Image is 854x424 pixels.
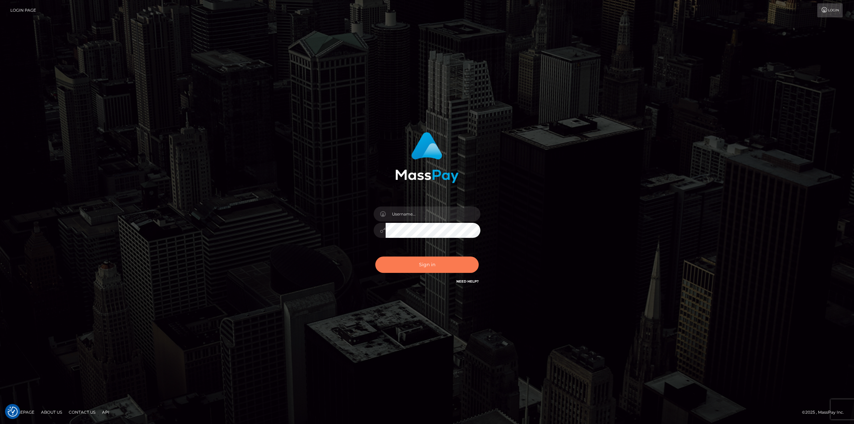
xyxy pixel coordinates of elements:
a: Login [817,3,843,17]
img: Revisit consent button [8,407,18,417]
button: Sign in [375,257,479,273]
a: Login Page [10,3,36,17]
button: Consent Preferences [8,407,18,417]
a: Contact Us [66,407,98,417]
img: MassPay Login [395,132,459,183]
input: Username... [386,206,480,222]
div: © 2025 , MassPay Inc. [802,409,849,416]
a: Homepage [7,407,37,417]
a: Need Help? [456,279,479,284]
a: API [99,407,112,417]
a: About Us [38,407,65,417]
